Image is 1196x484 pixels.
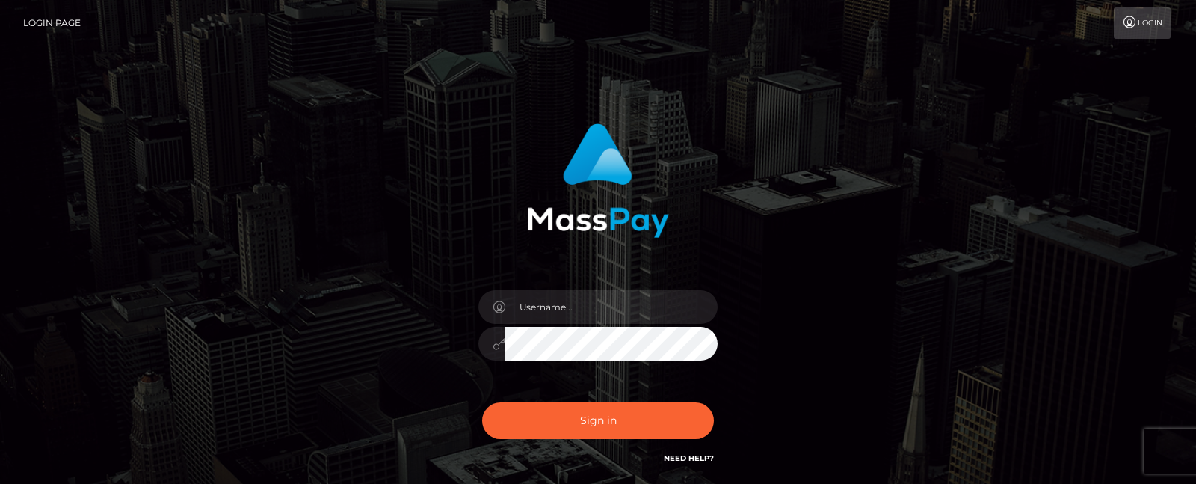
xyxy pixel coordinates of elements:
a: Login [1114,7,1171,39]
img: MassPay Login [527,123,669,238]
button: Sign in [482,402,714,439]
input: Username... [505,290,718,324]
a: Need Help? [664,453,714,463]
a: Login Page [23,7,81,39]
